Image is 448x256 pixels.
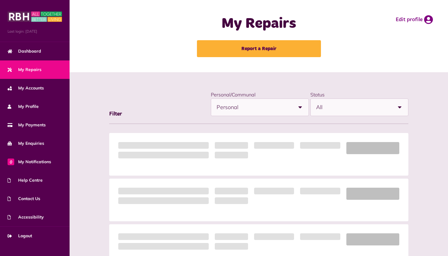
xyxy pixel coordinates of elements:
span: Accessibility [8,214,44,220]
span: Dashboard [8,48,41,54]
span: My Accounts [8,85,44,91]
img: MyRBH [8,11,62,23]
a: Report a Repair [197,40,321,57]
span: 0 [8,158,14,165]
h1: My Repairs [170,15,348,33]
span: My Notifications [8,159,51,165]
span: Logout [8,233,32,239]
span: My Repairs [8,66,41,73]
span: My Profile [8,103,39,110]
a: Edit profile [396,15,433,24]
span: My Enquiries [8,140,44,147]
span: Last login: [DATE] [8,29,62,34]
span: Contact Us [8,196,40,202]
span: Help Centre [8,177,43,183]
span: My Payments [8,122,46,128]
